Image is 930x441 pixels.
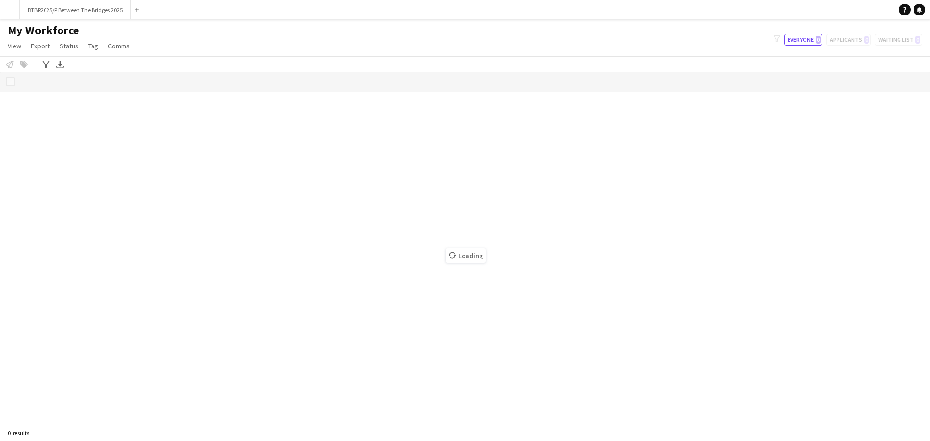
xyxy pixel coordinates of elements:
[816,36,821,44] span: 0
[27,40,54,52] a: Export
[4,40,25,52] a: View
[8,42,21,50] span: View
[784,34,822,46] button: Everyone0
[104,40,134,52] a: Comms
[40,59,52,70] app-action-btn: Advanced filters
[84,40,102,52] a: Tag
[446,248,486,263] span: Loading
[20,0,131,19] button: BTBR2025/P Between The Bridges 2025
[31,42,50,50] span: Export
[108,42,130,50] span: Comms
[60,42,78,50] span: Status
[8,23,79,38] span: My Workforce
[88,42,98,50] span: Tag
[54,59,66,70] app-action-btn: Export XLSX
[56,40,82,52] a: Status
